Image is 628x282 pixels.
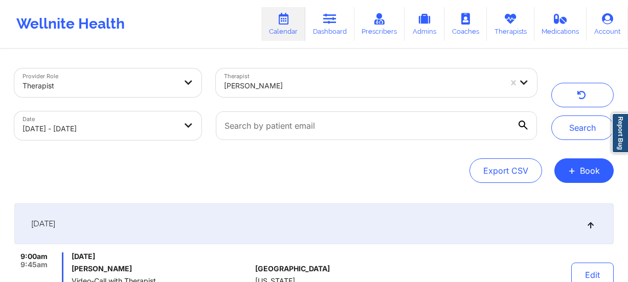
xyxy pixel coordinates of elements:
span: [GEOGRAPHIC_DATA] [255,265,330,273]
div: [PERSON_NAME] [224,75,502,97]
button: +Book [554,158,614,183]
button: Export CSV [469,158,542,183]
a: Account [587,7,628,41]
span: + [568,168,576,173]
a: Admins [405,7,444,41]
a: Prescribers [354,7,405,41]
div: Therapist [23,75,176,97]
a: Dashboard [305,7,354,41]
a: Coaches [444,7,487,41]
span: [DATE] [31,219,55,229]
span: 9:00am [20,252,48,261]
a: Calendar [261,7,305,41]
span: 9:45am [20,261,48,269]
div: [DATE] - [DATE] [23,118,176,140]
span: [DATE] [72,252,251,261]
a: Therapists [487,7,534,41]
a: Report Bug [612,113,628,153]
a: Medications [534,7,587,41]
button: Search [551,115,614,140]
h6: [PERSON_NAME] [72,265,251,273]
input: Search by patient email [216,111,537,140]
